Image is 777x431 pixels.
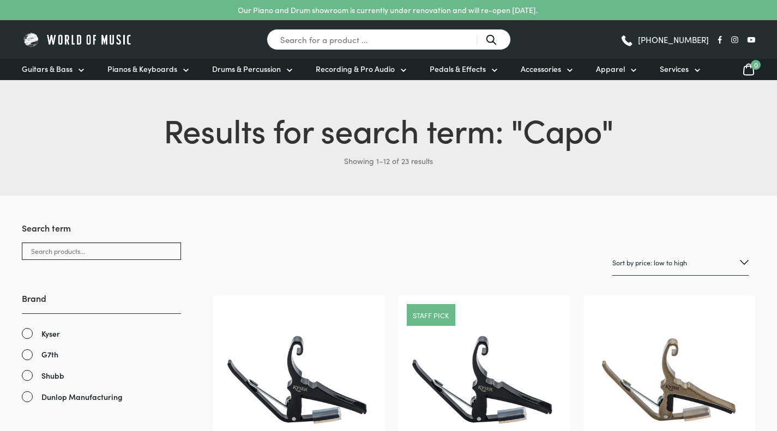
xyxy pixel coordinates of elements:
h3: Brand [22,292,181,313]
a: [PHONE_NUMBER] [620,32,709,48]
span: Kyser [41,327,60,340]
span: Accessories [521,63,561,75]
span: Services [660,63,689,75]
span: Shubb [41,369,64,382]
span: Pianos & Keyboards [107,63,177,75]
span: Drums & Percussion [212,63,281,75]
span: G7th [41,348,58,361]
span: Apparel [596,63,625,75]
span: Recording & Pro Audio [316,63,395,75]
span: Guitars & Bass [22,63,73,75]
a: G7th [22,348,181,361]
a: Kyser [22,327,181,340]
span: 0 [751,60,761,70]
a: Dunlop Manufacturing [22,391,181,403]
iframe: Chat with our support team [619,311,777,431]
input: Search for a product ... [267,29,511,50]
a: Shubb [22,369,181,382]
span: Dunlop Manufacturing [41,391,123,403]
span: [PHONE_NUMBER] [638,35,709,44]
h3: Search term [22,222,181,242]
span: Capo [523,106,601,152]
p: Showing 1–12 of 23 results [22,152,755,169]
h1: Results for search term: " " [22,106,755,152]
a: Staff pick [413,312,449,319]
select: Shop order [612,250,749,276]
input: Search products... [22,242,181,260]
img: World of Music [22,31,134,48]
p: Our Piano and Drum showroom is currently under renovation and will re-open [DATE]. [238,4,538,16]
div: Brand [22,292,181,403]
span: Pedals & Effects [430,63,486,75]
